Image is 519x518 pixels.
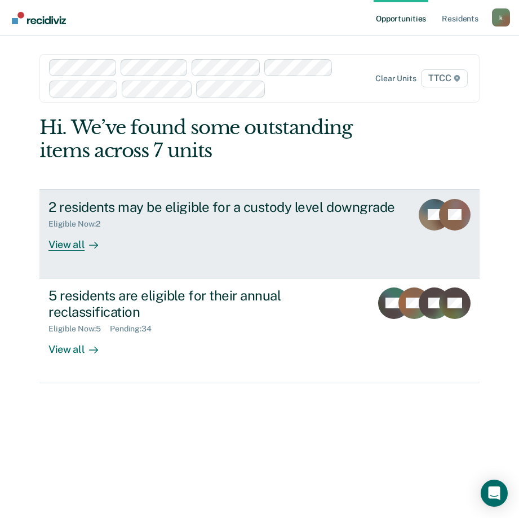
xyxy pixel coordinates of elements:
div: Pending : 34 [110,324,161,334]
div: 2 residents may be eligible for a custody level downgrade [48,199,403,215]
div: Open Intercom Messenger [481,480,508,507]
div: Clear units [375,74,416,83]
div: View all [48,229,112,251]
a: 5 residents are eligible for their annual reclassificationEligible Now:5Pending:34View all [39,278,480,383]
span: TTCC [421,69,468,87]
button: Profile dropdown button [492,8,510,26]
a: 2 residents may be eligible for a custody level downgradeEligible Now:2View all [39,189,480,278]
div: Eligible Now : 5 [48,324,110,334]
div: 5 residents are eligible for their annual reclassification [48,287,362,320]
div: Eligible Now : 2 [48,219,109,229]
div: k [492,8,510,26]
div: Hi. We’ve found some outstanding items across 7 units [39,116,392,162]
img: Recidiviz [12,12,66,24]
div: View all [48,334,112,356]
